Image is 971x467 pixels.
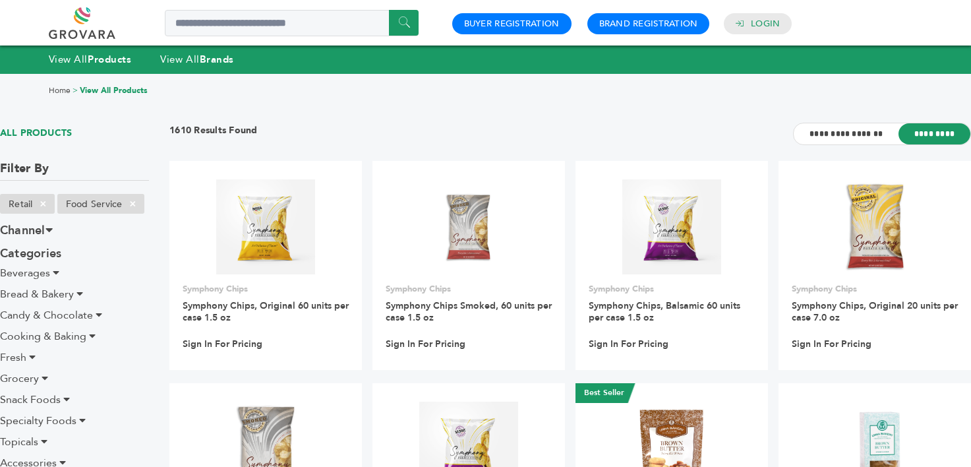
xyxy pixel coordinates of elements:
h3: 1610 Results Found [169,124,258,144]
a: Symphony Chips, Original 60 units per case 1.5 oz [183,299,349,324]
span: > [73,85,78,96]
a: Symphony Chips Smoked, 60 units per case 1.5 oz [386,299,552,324]
strong: Products [88,53,131,66]
span: × [122,196,144,212]
img: Symphony Chips, Original 20 units per case 7.0 oz [843,179,906,274]
a: View AllBrands [160,53,234,66]
a: Login [751,18,780,30]
a: Symphony Chips, Balsamic 60 units per case 1.5 oz [589,299,740,324]
a: Sign In For Pricing [792,338,871,350]
p: Symphony Chips [589,283,755,295]
input: Search a product or brand... [165,10,419,36]
span: × [32,196,54,212]
img: Symphony Chips, Balsamic 60 units per case 1.5 oz [622,179,722,274]
a: Brand Registration [599,18,698,30]
a: Sign In For Pricing [589,338,668,350]
a: Sign In For Pricing [386,338,465,350]
a: Sign In For Pricing [183,338,262,350]
img: Symphony Chips, Original 60 units per case 1.5 oz [216,179,316,274]
p: Symphony Chips [386,283,552,295]
img: Symphony Chips Smoked, 60 units per case 1.5 oz [421,179,517,275]
a: View AllProducts [49,53,132,66]
p: Symphony Chips [183,283,349,295]
li: Food Service [57,194,144,214]
a: View All Products [80,85,148,96]
a: Symphony Chips, Original 20 units per case 7.0 oz [792,299,958,324]
a: Buyer Registration [464,18,560,30]
strong: Brands [200,53,234,66]
a: Home [49,85,71,96]
p: Symphony Chips [792,283,958,295]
